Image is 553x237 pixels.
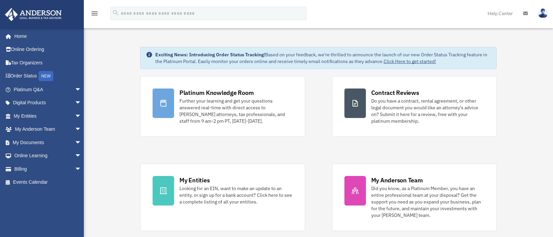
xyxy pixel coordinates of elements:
[179,185,293,205] div: Looking for an EIN, want to make an update to an entity, or sign up for a bank account? Click her...
[179,88,254,97] div: Platinum Knowledge Room
[5,69,92,83] a: Order StatusNEW
[75,83,88,97] span: arrow_drop_down
[75,136,88,150] span: arrow_drop_down
[371,176,423,184] div: My Anderson Team
[91,12,99,17] a: menu
[155,51,491,65] div: Based on your feedback, we're thrilled to announce the launch of our new Order Status Tracking fe...
[384,58,436,64] a: Click Here to get started!
[5,149,92,163] a: Online Learningarrow_drop_down
[5,43,92,56] a: Online Ordering
[140,164,305,231] a: My Entities Looking for an EIN, want to make an update to an entity, or sign up for a bank accoun...
[75,109,88,123] span: arrow_drop_down
[75,162,88,176] span: arrow_drop_down
[75,123,88,136] span: arrow_drop_down
[5,162,92,176] a: Billingarrow_drop_down
[140,76,305,137] a: Platinum Knowledge Room Further your learning and get your questions answered real-time with dire...
[5,29,88,43] a: Home
[5,109,92,123] a: My Entitiesarrow_drop_down
[5,176,92,189] a: Events Calendar
[75,149,88,163] span: arrow_drop_down
[5,83,92,96] a: Platinum Q&Aarrow_drop_down
[538,8,548,18] img: User Pic
[332,76,497,137] a: Contract Reviews Do you have a contract, rental agreement, or other legal document you would like...
[371,185,485,219] div: Did you know, as a Platinum Member, you have an entire professional team at your disposal? Get th...
[3,8,64,21] img: Anderson Advisors Platinum Portal
[155,52,265,58] strong: Exciting News: Introducing Order Status Tracking!
[75,96,88,110] span: arrow_drop_down
[5,56,92,69] a: Tax Organizers
[5,96,92,110] a: Digital Productsarrow_drop_down
[371,98,485,124] div: Do you have a contract, rental agreement, or other legal document you would like an attorney's ad...
[371,88,419,97] div: Contract Reviews
[5,136,92,149] a: My Documentsarrow_drop_down
[5,123,92,136] a: My Anderson Teamarrow_drop_down
[179,98,293,124] div: Further your learning and get your questions answered real-time with direct access to [PERSON_NAM...
[332,164,497,231] a: My Anderson Team Did you know, as a Platinum Member, you have an entire professional team at your...
[179,176,210,184] div: My Entities
[91,9,99,17] i: menu
[39,71,53,81] div: NEW
[112,9,119,16] i: search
